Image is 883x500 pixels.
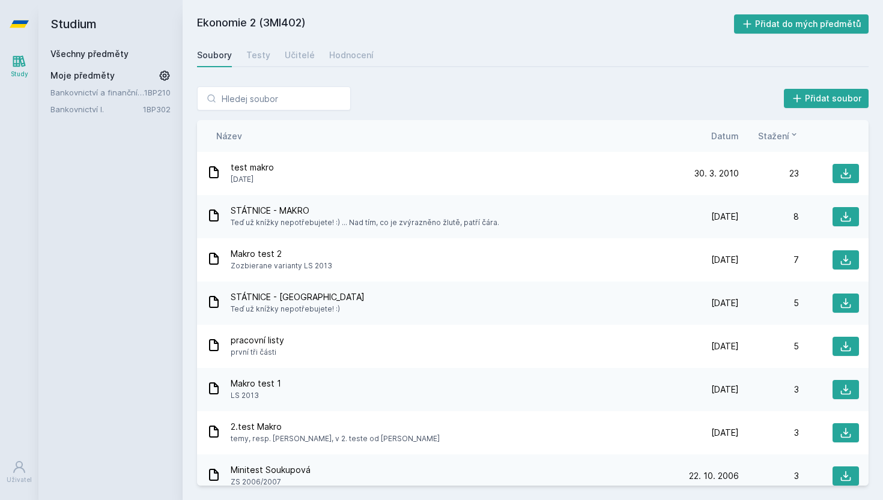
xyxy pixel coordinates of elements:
[50,49,129,59] a: Všechny předměty
[285,49,315,61] div: Učitelé
[231,205,499,217] span: STÁTNICE - MAKRO
[739,167,799,179] div: 23
[711,384,739,396] span: [DATE]
[144,88,171,97] a: 1BP210
[739,427,799,439] div: 3
[231,378,281,390] span: Makro test 1
[329,49,374,61] div: Hodnocení
[711,340,739,352] span: [DATE]
[689,470,739,482] span: 22. 10. 2006
[231,464,311,476] span: Minitest Soukupová
[231,303,365,315] span: Teď už knížky nepotřebujete! :)
[739,384,799,396] div: 3
[197,86,351,110] input: Hledej soubor
[739,254,799,266] div: 7
[739,470,799,482] div: 3
[734,14,869,34] button: Přidat do mých předmětů
[711,427,739,439] span: [DATE]
[231,346,284,358] span: první tři části
[329,43,374,67] a: Hodnocení
[231,433,440,445] span: temy, resp. [PERSON_NAME], v 2. teste od [PERSON_NAME]
[231,173,274,185] span: [DATE]
[2,48,36,85] a: Study
[50,86,144,98] a: Bankovnictví a finanční instituce
[231,260,332,272] span: Zozbierane varianty LS 2013
[758,130,789,142] span: Stažení
[197,43,232,67] a: Soubory
[711,297,739,309] span: [DATE]
[231,217,499,229] span: Teď už knížky nepotřebujete! :) ... Nad tím, co je zvýrazněno žlutě, patří čára.
[143,104,171,114] a: 1BP302
[11,70,28,79] div: Study
[784,89,869,108] button: Přidat soubor
[231,421,440,433] span: 2.test Makro
[50,70,115,82] span: Moje předměty
[7,475,32,484] div: Uživatel
[50,103,143,115] a: Bankovnictví I.
[739,297,799,309] div: 5
[231,291,365,303] span: STÁTNICE - [GEOGRAPHIC_DATA]
[231,334,284,346] span: pracovní listy
[246,43,270,67] a: Testy
[285,43,315,67] a: Učitelé
[231,248,332,260] span: Makro test 2
[231,390,281,402] span: LS 2013
[2,454,36,490] a: Uživatel
[216,130,242,142] button: Název
[197,14,734,34] h2: Ekonomie 2 (3MI402)
[758,130,799,142] button: Stažení
[197,49,232,61] div: Soubory
[711,254,739,266] span: [DATE]
[231,161,274,173] span: test makro
[739,340,799,352] div: 5
[694,167,739,179] span: 30. 3. 2010
[231,476,311,488] span: ZS 2006/2007
[711,130,739,142] button: Datum
[246,49,270,61] div: Testy
[711,211,739,223] span: [DATE]
[739,211,799,223] div: 8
